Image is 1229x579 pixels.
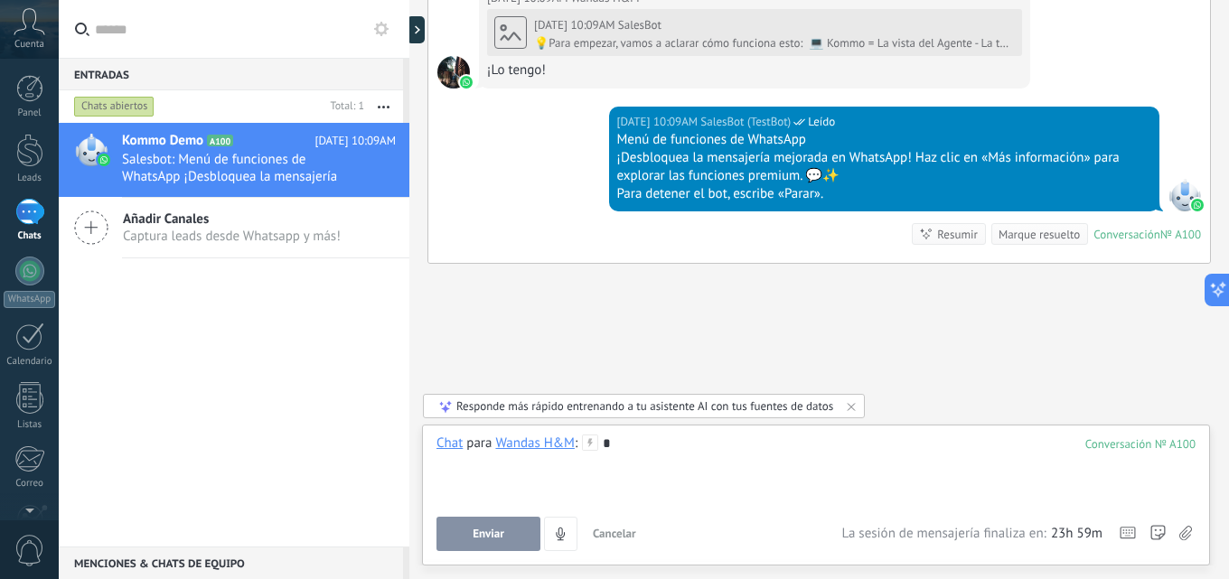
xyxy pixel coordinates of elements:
[1160,227,1201,242] div: № A100
[1093,227,1160,242] div: Conversación
[314,132,396,150] span: [DATE] 10:09AM
[4,107,56,119] div: Panel
[4,230,56,242] div: Chats
[4,478,56,490] div: Correo
[534,36,1015,51] div: 💡Para empezar, vamos a aclarar cómo funciona esto: 💻 Kommo = La vista del Agente - La tarjeta de ...
[534,18,618,33] div: [DATE] 10:09AM
[4,291,55,308] div: WhatsApp
[436,517,540,551] button: Enviar
[575,434,577,453] span: :
[437,56,470,89] span: Wandas H&M
[59,123,409,197] a: Kommo Demo A100 [DATE] 10:09AM Salesbot: Menú de funciones de WhatsApp ¡Desbloquea la mensajería ...
[123,228,341,245] span: Captura leads desde Whatsapp y más!
[98,154,110,166] img: waba.svg
[700,113,791,131] span: SalesBot (TestBot)
[460,76,473,89] img: waba.svg
[617,149,1152,185] div: ¡Desbloquea la mensajería mejorada en WhatsApp! Haz clic en «Más información» para explorar las f...
[1191,199,1204,211] img: waba.svg
[617,131,1152,149] div: Menú de funciones de WhatsApp
[937,226,978,243] div: Resumir
[324,98,364,116] div: Total: 1
[4,419,56,431] div: Listas
[487,61,1022,79] div: ¡Lo tengo!
[122,132,203,150] span: Kommo Demo
[617,185,1152,203] div: Para detener el bot, escribe «Parar».
[808,113,835,131] span: Leído
[1168,179,1201,211] span: SalesBot
[59,58,403,90] div: Entradas
[841,525,1102,543] div: La sesión de mensajería finaliza en
[1051,525,1102,543] span: 23h 59m
[59,546,403,579] div: Menciones & Chats de equipo
[617,113,701,131] div: [DATE] 10:09AM
[122,151,361,185] span: Salesbot: Menú de funciones de WhatsApp ¡Desbloquea la mensajería mejorada en WhatsApp! Haz clic ...
[618,17,661,33] span: SalesBot
[207,135,233,146] span: A100
[4,173,56,184] div: Leads
[364,90,403,123] button: Más
[4,356,56,368] div: Calendario
[456,398,833,414] div: Responde más rápido entrenando a tu asistente AI con tus fuentes de datos
[14,39,44,51] span: Cuenta
[407,16,425,43] div: Mostrar
[466,434,492,453] span: para
[593,526,636,541] span: Cancelar
[123,210,341,228] span: Añadir Canales
[841,525,1046,543] span: La sesión de mensajería finaliza en:
[473,528,504,540] span: Enviar
[999,226,1080,243] div: Marque resuelto
[1085,436,1196,452] div: 100
[74,96,155,117] div: Chats abiertos
[586,517,643,551] button: Cancelar
[495,434,574,451] div: Wandas H&M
